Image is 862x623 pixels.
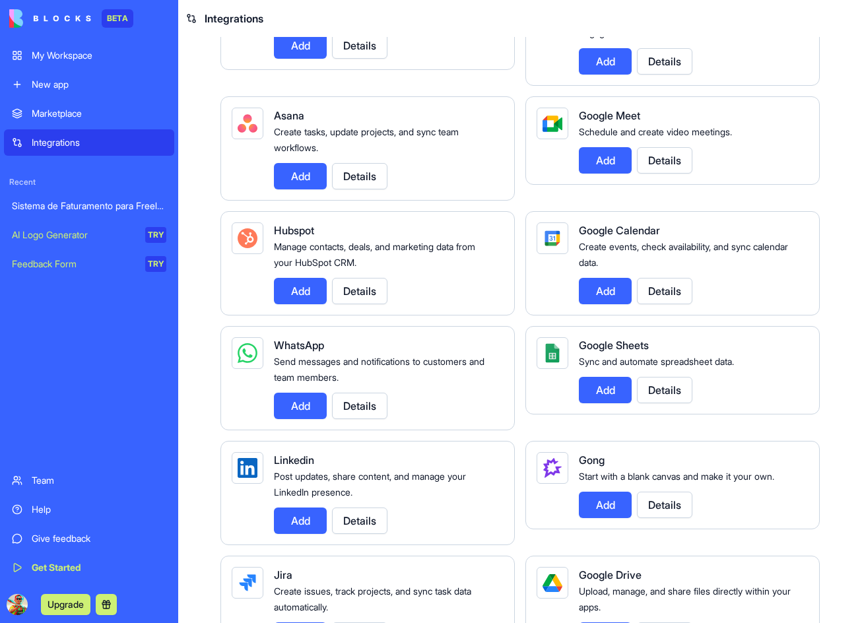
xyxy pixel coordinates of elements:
[4,525,174,552] a: Give feedback
[274,508,327,534] button: Add
[41,594,90,615] button: Upgrade
[579,471,774,482] span: Start with a blank canvas and make it your own.
[4,496,174,523] a: Help
[12,199,166,213] div: Sistema de Faturamento para Freelancers
[12,257,136,271] div: Feedback Form
[332,163,387,189] button: Details
[332,32,387,59] button: Details
[274,471,466,498] span: Post updates, share content, and manage your LinkedIn presence.
[274,585,471,612] span: Create issues, track projects, and sync task data automatically.
[274,224,314,237] span: Hubspot
[332,508,387,534] button: Details
[102,9,133,28] div: BETA
[4,222,174,248] a: AI Logo GeneratorTRY
[579,126,732,137] span: Schedule and create video meetings.
[4,467,174,494] a: Team
[579,241,788,268] span: Create events, check availability, and sync calendar data.
[579,147,632,174] button: Add
[4,193,174,219] a: Sistema de Faturamento para Freelancers
[12,228,136,242] div: AI Logo Generator
[637,48,692,75] button: Details
[579,48,632,75] button: Add
[32,78,166,91] div: New app
[32,49,166,62] div: My Workspace
[637,147,692,174] button: Details
[579,585,791,612] span: Upload, manage, and share files directly within your apps.
[32,561,166,574] div: Get Started
[579,224,660,237] span: Google Calendar
[274,339,324,352] span: WhatsApp
[274,126,459,153] span: Create tasks, update projects, and sync team workflows.
[274,241,475,268] span: Manage contacts, deals, and marketing data from your HubSpot CRM.
[637,492,692,518] button: Details
[274,163,327,189] button: Add
[579,339,649,352] span: Google Sheets
[637,377,692,403] button: Details
[274,32,327,59] button: Add
[32,503,166,516] div: Help
[205,11,263,26] span: Integrations
[4,251,174,277] a: Feedback FormTRY
[332,278,387,304] button: Details
[579,109,640,122] span: Google Meet
[274,393,327,419] button: Add
[9,9,133,28] a: BETA
[637,278,692,304] button: Details
[274,109,304,122] span: Asana
[7,594,28,615] img: ACg8ocIb9EVBQQu06JlCgqTf6EgoUYj4ba_xHiRKThHdoj2dflUFBY4=s96-c
[579,278,632,304] button: Add
[274,568,292,581] span: Jira
[4,71,174,98] a: New app
[274,453,314,467] span: Linkedin
[332,393,387,419] button: Details
[32,532,166,545] div: Give feedback
[579,492,632,518] button: Add
[579,356,734,367] span: Sync and automate spreadsheet data.
[579,377,632,403] button: Add
[9,9,91,28] img: logo
[4,42,174,69] a: My Workspace
[32,474,166,487] div: Team
[4,100,174,127] a: Marketplace
[579,568,642,581] span: Google Drive
[145,256,166,272] div: TRY
[274,356,484,383] span: Send messages and notifications to customers and team members.
[145,227,166,243] div: TRY
[579,453,605,467] span: Gong
[274,278,327,304] button: Add
[32,136,166,149] div: Integrations
[41,597,90,610] a: Upgrade
[4,177,174,187] span: Recent
[32,107,166,120] div: Marketplace
[4,554,174,581] a: Get Started
[4,129,174,156] a: Integrations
